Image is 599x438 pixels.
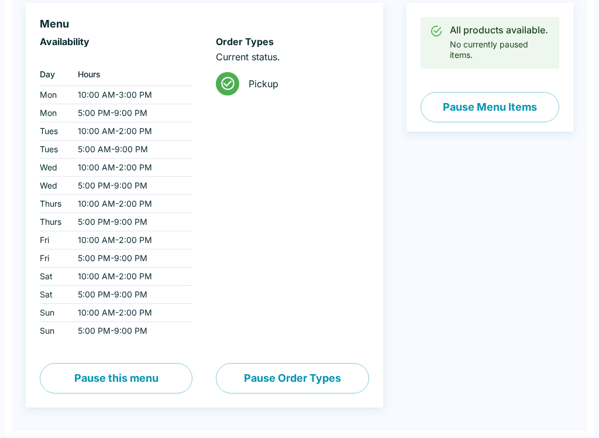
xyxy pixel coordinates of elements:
[68,286,192,304] td: 5:00 PM - 9:00 PM
[68,268,192,286] td: 10:00 AM - 2:00 PM
[249,78,359,90] span: Pickup
[40,304,68,322] td: Sun
[40,213,68,231] td: Thurs
[68,86,192,104] td: 10:00 AM - 3:00 PM
[68,122,192,141] td: 10:00 AM - 2:00 PM
[68,141,192,159] td: 5:00 AM - 9:00 PM
[216,51,369,63] p: Current status.
[68,177,192,195] td: 5:00 PM - 9:00 PM
[40,141,68,159] td: Tues
[68,231,192,249] td: 10:00 AM - 2:00 PM
[68,63,192,86] th: Hours
[68,159,192,177] td: 10:00 AM - 2:00 PM
[40,286,68,304] td: Sat
[40,159,68,177] td: Wed
[450,24,550,36] div: All products available.
[40,363,192,393] button: Pause this menu
[216,36,369,47] h6: Order Types
[68,249,192,268] td: 5:00 PM - 9:00 PM
[68,213,192,231] td: 5:00 PM - 9:00 PM
[40,63,68,86] th: Day
[40,51,192,63] p: ‏
[40,231,68,249] td: Fri
[216,363,369,393] button: Pause Order Types
[450,20,550,65] div: No currently paused items.
[40,249,68,268] td: Fri
[68,322,192,340] td: 5:00 PM - 9:00 PM
[40,36,192,47] h6: Availability
[40,195,68,213] td: Thurs
[40,268,68,286] td: Sat
[40,104,68,122] td: Mon
[421,92,559,122] button: Pause Menu Items
[40,177,68,195] td: Wed
[40,322,68,340] td: Sun
[68,304,192,322] td: 10:00 AM - 2:00 PM
[68,195,192,213] td: 10:00 AM - 2:00 PM
[68,104,192,122] td: 5:00 PM - 9:00 PM
[40,122,68,141] td: Tues
[40,86,68,104] td: Mon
